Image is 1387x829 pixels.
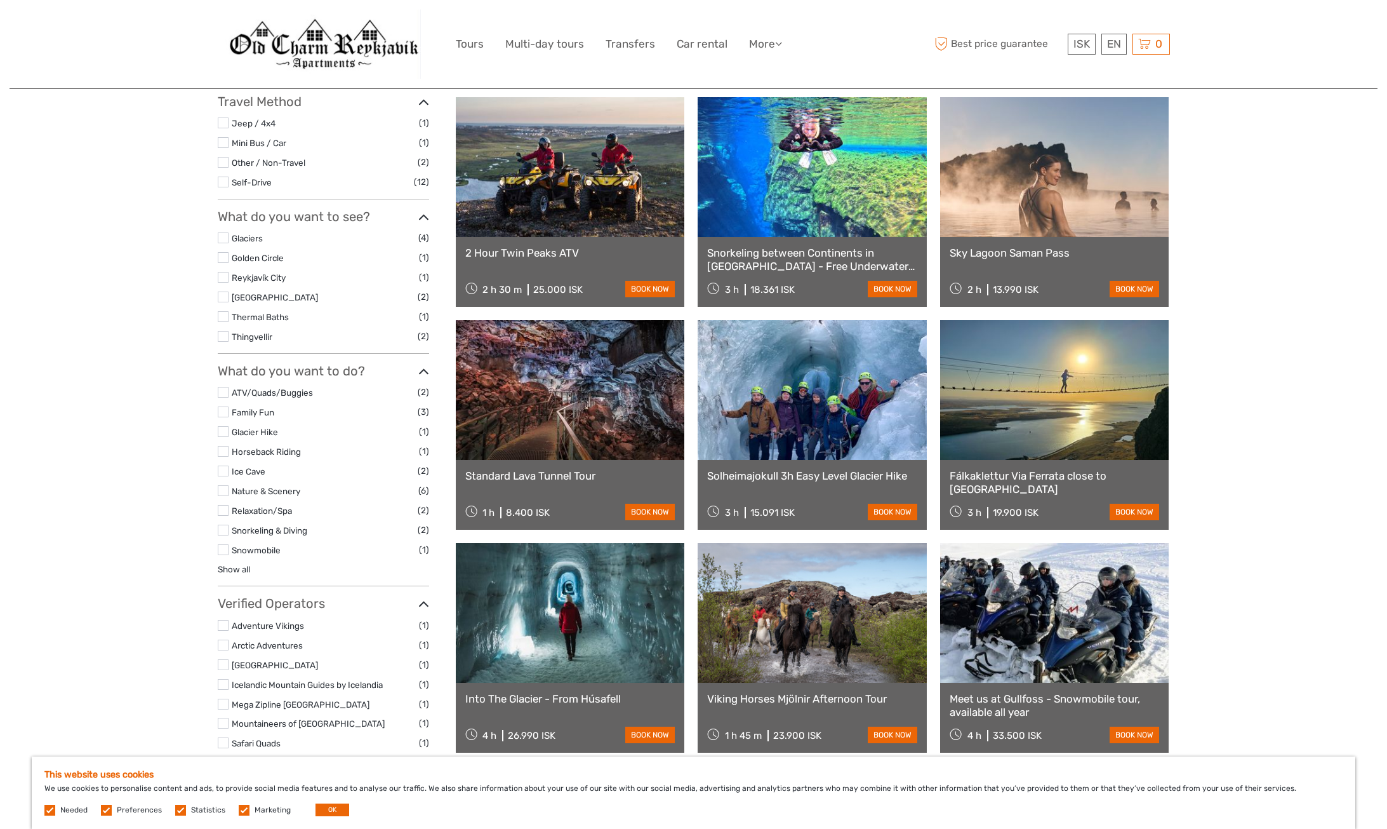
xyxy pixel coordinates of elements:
[932,34,1065,55] span: Best price guarantee
[465,692,675,705] a: Into The Glacier - From Húsafell
[506,507,550,518] div: 8.400 ISK
[419,697,429,711] span: (1)
[418,385,429,400] span: (2)
[418,405,429,419] span: (3)
[419,677,429,692] span: (1)
[419,309,429,324] span: (1)
[232,738,281,748] a: Safari Quads
[232,138,286,148] a: Mini Bus / Car
[232,680,383,690] a: Icelandic Mountain Guides by Icelandia
[1153,37,1164,50] span: 0
[1110,281,1159,297] a: book now
[419,736,429,750] span: (1)
[419,543,429,557] span: (1)
[868,504,917,520] a: book now
[625,727,675,743] a: book now
[1101,34,1127,55] div: EN
[465,469,675,482] a: Standard Lava Tunnel Tour
[146,20,161,35] button: Open LiveChat chat widget
[232,427,278,437] a: Glacier Hike
[315,804,349,816] button: OK
[232,312,289,322] a: Thermal Baths
[419,755,429,770] span: (1)
[725,730,762,741] span: 1 h 45 m
[993,507,1039,518] div: 19.900 ISK
[232,292,318,302] a: [GEOGRAPHIC_DATA]
[482,284,522,295] span: 2 h 30 m
[625,281,675,297] a: book now
[1110,727,1159,743] a: book now
[232,660,318,670] a: [GEOGRAPHIC_DATA]
[232,233,263,243] a: Glaciers
[707,246,917,273] a: Snorkeling between Continents in [GEOGRAPHIC_DATA] - Free Underwater Photos
[218,596,429,611] h3: Verified Operators
[993,284,1039,295] div: 13.990 ISK
[967,507,981,518] span: 3 h
[482,730,496,741] span: 4 h
[950,692,1160,718] a: Meet us at Gullfoss - Snowmobile tour, available all year
[418,155,429,170] span: (2)
[218,94,429,109] h3: Travel Method
[232,506,292,516] a: Relaxation/Spa
[232,525,307,536] a: Snorkeling & Diving
[232,388,313,398] a: ATV/Quads/Buggies
[419,135,429,150] span: (1)
[482,507,494,518] span: 1 h
[950,246,1160,259] a: Sky Lagoon Saman Pass
[418,290,429,304] span: (2)
[419,657,429,672] span: (1)
[677,35,727,53] a: Car rental
[232,447,301,457] a: Horseback Riding
[508,730,555,741] div: 26.990 ISK
[414,175,429,189] span: (12)
[232,466,265,476] a: Ice Cave
[232,640,303,650] a: Arctic Adventures
[232,718,385,729] a: Mountaineers of [GEOGRAPHIC_DATA]
[218,363,429,379] h3: What do you want to do?
[625,504,675,520] a: book now
[60,805,88,816] label: Needed
[419,424,429,439] span: (1)
[950,469,1160,495] a: Fálkaklettur Via Ferrata close to [GEOGRAPHIC_DATA]
[418,503,429,518] span: (2)
[707,469,917,482] a: Solheimajokull 3h Easy Level Glacier Hike
[232,699,369,710] a: Mega Zipline [GEOGRAPHIC_DATA]
[232,177,272,187] a: Self-Drive
[967,730,981,741] span: 4 h
[505,35,584,53] a: Multi-day tours
[419,116,429,130] span: (1)
[725,507,739,518] span: 3 h
[465,246,675,259] a: 2 Hour Twin Peaks ATV
[232,545,281,555] a: Snowmobile
[117,805,162,816] label: Preferences
[419,270,429,285] span: (1)
[750,284,795,295] div: 18.361 ISK
[533,284,583,295] div: 25.000 ISK
[868,281,917,297] a: book now
[418,329,429,344] span: (2)
[456,35,484,53] a: Tours
[18,22,143,32] p: We're away right now. Please check back later!
[232,486,300,496] a: Nature & Scenery
[1110,504,1159,520] a: book now
[749,35,782,53] a: More
[418,483,429,498] span: (6)
[232,273,286,283] a: Reykjavík City
[750,507,795,518] div: 15.091 ISK
[232,407,274,417] a: Family Fun
[191,805,225,816] label: Statistics
[1073,37,1090,50] span: ISK
[218,209,429,224] h3: What do you want to see?
[419,444,429,459] span: (1)
[232,118,275,128] a: Jeep / 4x4
[232,621,304,631] a: Adventure Vikings
[419,250,429,265] span: (1)
[725,284,739,295] span: 3 h
[967,284,981,295] span: 2 h
[218,564,250,574] a: Show all
[232,253,284,263] a: Golden Circle
[255,805,291,816] label: Marketing
[418,231,429,245] span: (4)
[418,464,429,478] span: (2)
[606,35,655,53] a: Transfers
